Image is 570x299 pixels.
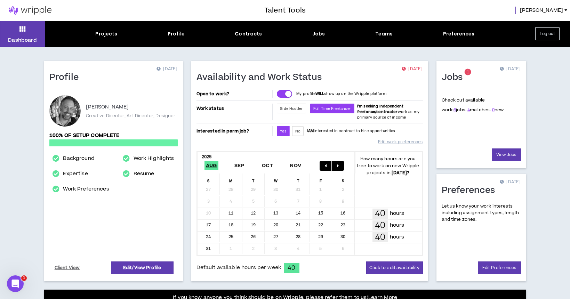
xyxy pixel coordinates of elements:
[453,107,466,113] span: jobs.
[492,107,504,113] span: new
[264,5,306,16] h3: Talent Tools
[312,30,325,38] div: Jobs
[535,27,560,40] button: Log out
[308,128,314,134] strong: AM
[442,203,521,223] p: Let us know your work interests including assignment types, length and time zones.
[63,154,94,163] a: Background
[467,107,470,113] a: 4
[111,261,174,274] a: Edit/View Profile
[296,91,386,97] p: My profile show up on the Wripple platform
[280,106,303,111] span: Side Hustler
[7,275,24,292] iframe: Intercom live chat
[467,69,469,75] span: 1
[467,107,491,113] span: matches.
[196,91,271,97] p: Open to work?
[465,69,471,75] sup: 1
[204,161,218,170] span: Aug
[220,173,242,184] div: M
[280,129,286,134] span: Yes
[295,129,300,134] span: No
[202,154,212,160] b: 2025
[315,91,324,96] strong: WILL
[520,7,563,14] span: [PERSON_NAME]
[442,97,504,113] p: Check out available work:
[390,233,404,241] p: hours
[242,173,265,184] div: T
[357,104,419,120] span: work as my primary source of income
[196,104,271,113] p: Work Status
[287,173,310,184] div: T
[54,262,81,274] a: Client View
[63,170,88,178] a: Expertise
[196,126,271,136] p: Interested in perm job?
[492,148,521,161] a: View Jobs
[366,261,423,274] button: Click to edit availability
[95,30,117,38] div: Projects
[453,107,456,113] a: 8
[260,161,274,170] span: Oct
[134,154,174,163] a: Work Highlights
[21,275,27,281] span: 1
[392,170,409,176] b: [DATE] ?
[265,173,287,184] div: W
[500,66,521,73] p: [DATE]
[375,30,393,38] div: Teams
[500,179,521,186] p: [DATE]
[402,66,423,73] p: [DATE]
[332,173,355,184] div: S
[357,104,403,114] b: I'm seeking independent freelance/contractor
[443,30,475,38] div: Preferences
[49,95,81,127] div: Matt D.
[49,72,84,83] h1: Profile
[196,264,281,272] span: Default available hours per week
[86,113,176,119] p: Creative Director, Art Director, Designer
[168,30,185,38] div: Profile
[156,66,177,73] p: [DATE]
[86,103,129,111] p: [PERSON_NAME]
[288,161,303,170] span: Nov
[63,185,109,193] a: Work Preferences
[235,30,262,38] div: Contracts
[134,170,154,178] a: Resume
[49,132,178,139] p: 100% of setup complete
[442,185,500,196] h1: Preferences
[378,136,423,148] a: Edit work preferences
[198,173,220,184] div: S
[390,210,404,217] p: hours
[478,261,521,274] a: Edit Preferences
[442,72,468,83] h1: Jobs
[354,155,422,176] p: How many hours are you free to work on new Wripple projects in
[233,161,246,170] span: Sep
[196,72,327,83] h1: Availability and Work Status
[307,128,395,134] p: I interested in contract to hire opportunities
[492,107,495,113] a: 0
[310,173,332,184] div: F
[390,221,404,229] p: hours
[8,37,37,44] p: Dashboard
